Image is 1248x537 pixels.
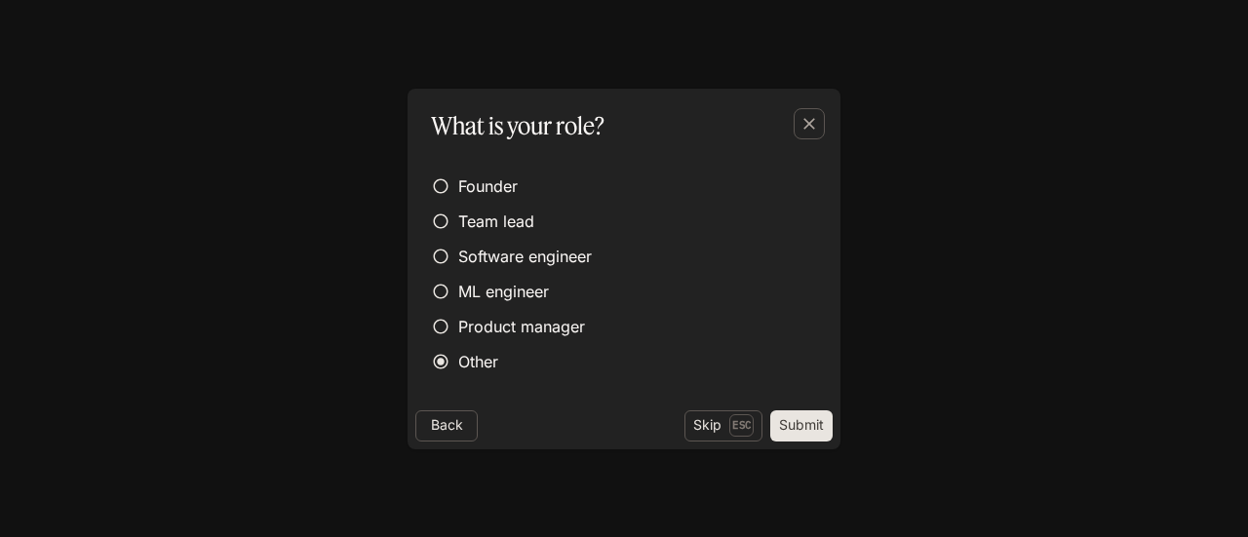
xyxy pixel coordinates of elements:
[770,410,833,441] button: Submit
[458,174,518,198] span: Founder
[415,410,478,441] button: Back
[729,414,754,436] p: Esc
[684,410,762,441] button: SkipEsc
[431,108,604,143] p: What is your role?
[458,315,585,338] span: Product manager
[458,245,592,268] span: Software engineer
[458,280,549,303] span: ML engineer
[458,350,498,373] span: Other
[458,210,534,233] span: Team lead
